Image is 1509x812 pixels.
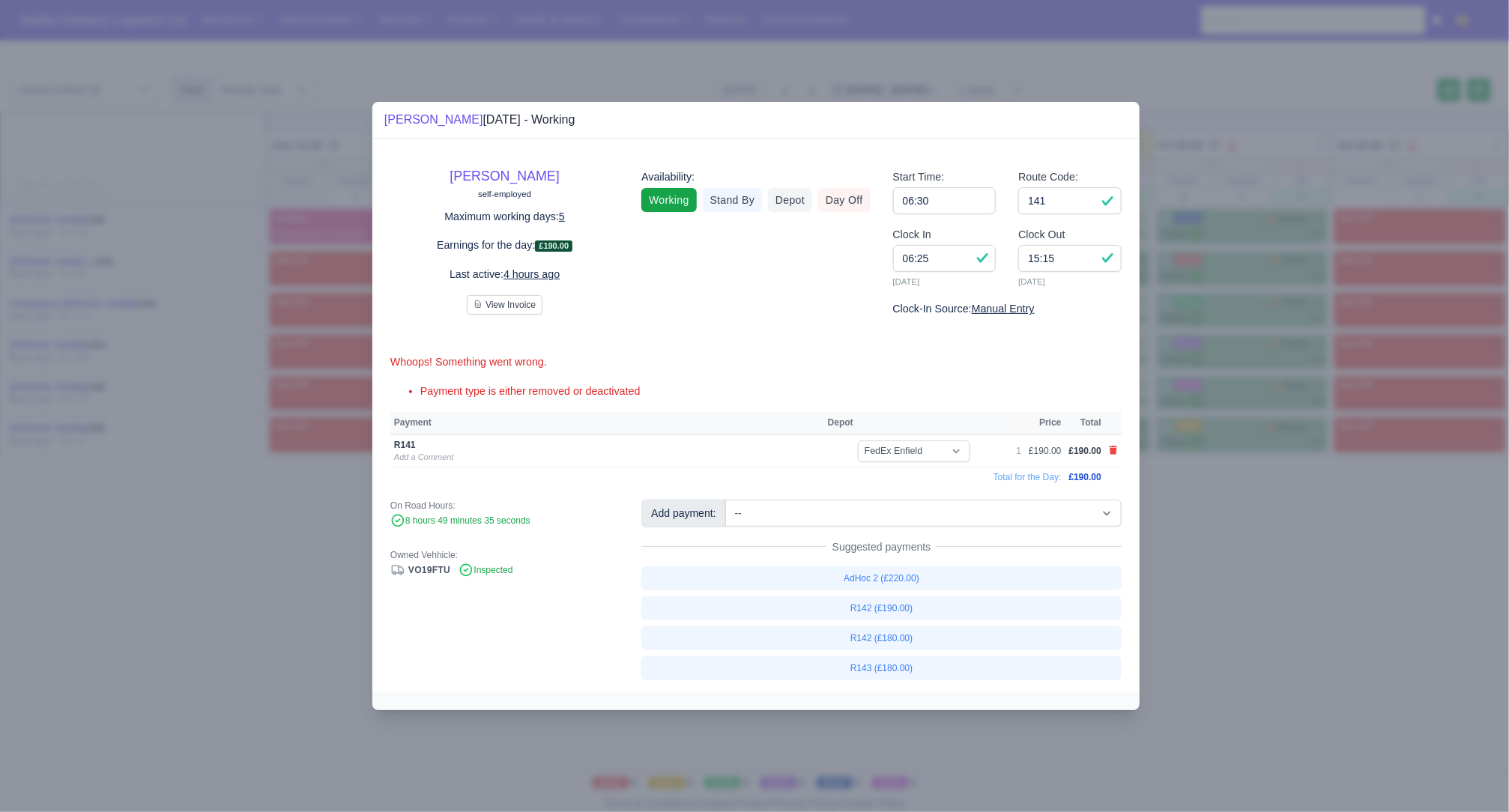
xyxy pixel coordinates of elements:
[390,500,619,512] div: On Road Hours:
[893,169,945,186] label: Start Time:
[994,472,1062,482] span: Total for the Day:
[826,539,937,554] span: Suggested payments
[559,210,565,222] u: 5
[641,566,1122,590] a: AdHoc 2 (£220.00)
[390,515,619,528] div: 8 hours 49 minutes 35 seconds
[641,188,696,212] a: Working
[824,412,1013,434] th: Depot
[478,190,531,199] small: self-employed
[1434,740,1509,812] iframe: Chat Widget
[641,626,1122,650] a: R142 (£180.00)
[641,596,1122,620] a: R142 (£190.00)
[535,240,572,252] span: £190.00
[459,565,512,575] span: Inspected
[390,266,619,283] p: Last active:
[1025,412,1065,434] th: Price
[641,169,870,186] div: Availability:
[420,383,1122,400] li: Payment type is either removed or deactivated
[394,452,453,461] a: Add a Comment
[384,113,483,126] a: [PERSON_NAME]
[972,303,1035,315] u: Manual Entry
[390,412,824,434] th: Payment
[768,188,812,212] a: Depot
[384,111,575,129] div: [DATE] - Working
[1017,445,1022,457] div: 1
[503,268,560,280] u: 4 hours ago
[1069,472,1101,482] span: £190.00
[1018,169,1078,186] label: Route Code:
[641,500,725,527] div: Add payment:
[893,226,931,243] label: Clock In
[450,169,560,184] a: [PERSON_NAME]
[1018,226,1065,243] label: Clock Out
[641,656,1122,680] a: R143 (£180.00)
[818,188,871,212] a: Day Off
[390,565,450,575] a: VO19FTU
[893,300,1122,318] div: Clock-In Source:
[1065,412,1105,434] th: Total
[1025,434,1065,467] td: £190.00
[390,354,1122,371] div: Whoops! Something went wrong.
[1069,446,1101,456] span: £190.00
[394,439,731,451] div: R141
[703,188,762,212] a: Stand By
[893,275,997,288] small: [DATE]
[390,549,619,561] div: Owned Vehhicle:
[1018,275,1122,288] small: [DATE]
[467,295,542,315] button: View Invoice
[390,237,619,254] p: Earnings for the day:
[390,208,619,225] p: Maximum working days:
